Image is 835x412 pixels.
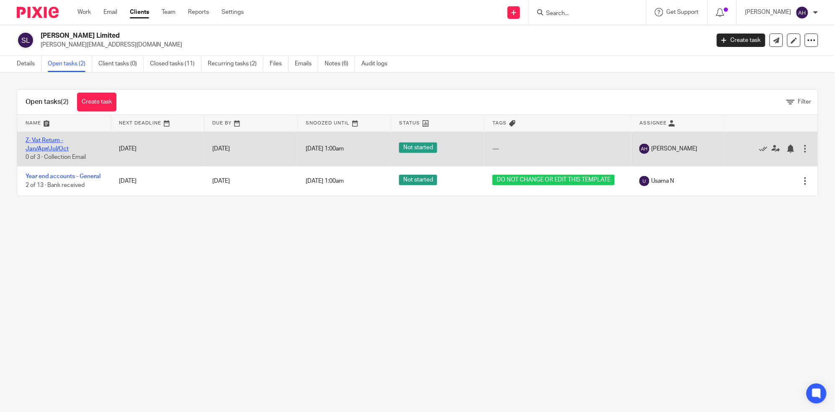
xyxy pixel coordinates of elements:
[745,8,791,16] p: [PERSON_NAME]
[652,177,675,185] span: Usama N
[26,182,85,188] span: 2 of 13 · Bank received
[111,166,204,196] td: [DATE]
[493,121,507,125] span: Tags
[759,145,772,153] a: Mark as done
[61,98,69,105] span: (2)
[270,56,289,72] a: Files
[26,98,69,106] h1: Open tasks
[546,10,621,18] input: Search
[111,132,204,166] td: [DATE]
[652,145,698,153] span: [PERSON_NAME]
[325,56,355,72] a: Notes (6)
[17,7,59,18] img: Pixie
[212,178,230,184] span: [DATE]
[48,56,92,72] a: Open tasks (2)
[17,56,41,72] a: Details
[399,121,420,125] span: Status
[667,9,699,15] span: Get Support
[41,31,572,40] h2: [PERSON_NAME] Limited
[361,56,394,72] a: Audit logs
[796,6,809,19] img: svg%3E
[639,176,649,186] img: svg%3E
[17,31,34,49] img: svg%3E
[98,56,144,72] a: Client tasks (0)
[222,8,244,16] a: Settings
[162,8,175,16] a: Team
[26,174,101,179] a: Year end accounts - General
[41,41,704,49] p: [PERSON_NAME][EMAIL_ADDRESS][DOMAIN_NAME]
[492,145,622,153] div: ---
[150,56,201,72] a: Closed tasks (11)
[212,146,230,152] span: [DATE]
[798,99,812,105] span: Filter
[306,178,344,184] span: [DATE] 1:00am
[306,121,350,125] span: Snoozed Until
[306,146,344,152] span: [DATE] 1:00am
[26,154,86,160] span: 0 of 3 · Collection Email
[77,93,116,111] a: Create task
[492,175,615,185] span: DO NOT CHANGE OR EDIT THIS TEMPLATE
[77,8,91,16] a: Work
[639,144,649,154] img: svg%3E
[103,8,117,16] a: Email
[717,34,765,47] a: Create task
[208,56,263,72] a: Recurring tasks (2)
[399,143,437,153] span: Not started
[188,8,209,16] a: Reports
[399,175,437,185] span: Not started
[295,56,318,72] a: Emails
[130,8,149,16] a: Clients
[26,137,69,152] a: Z- Vat Return - Jan/Apr/Jul/Oct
